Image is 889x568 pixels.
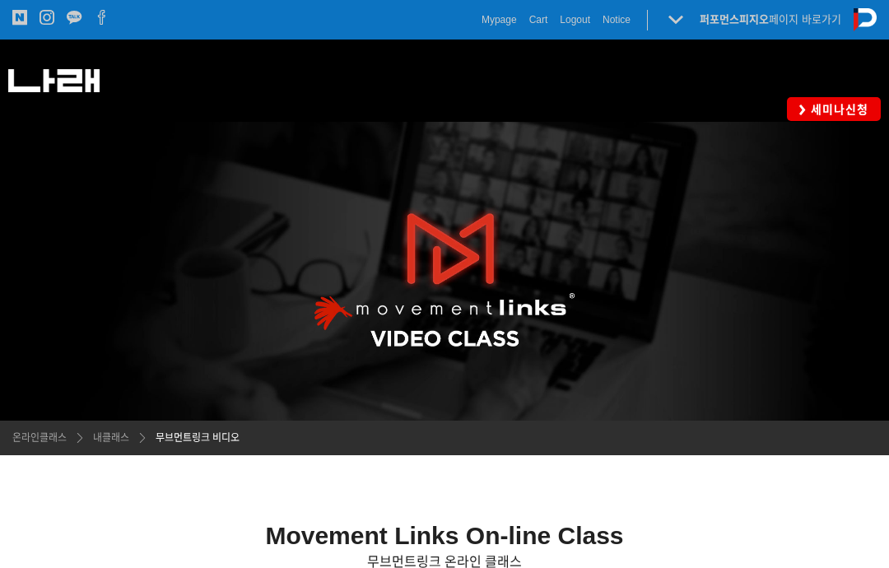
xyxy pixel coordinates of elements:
span: 온라인클래스 [12,432,67,444]
a: 내클래스 [85,430,129,446]
a: Cart [529,12,548,28]
a: Mypage [482,12,517,28]
span: 세미나신청 [806,101,868,118]
span: 내클래스 [93,432,129,444]
a: 세미나신청 [787,97,881,121]
a: 무브먼트링크 비디오 [147,430,240,446]
span: 무브먼트링크 비디오 [156,432,240,444]
strong: 퍼포먼스피지오 [700,13,769,26]
strong: Movement Links On-line Class [265,522,623,549]
a: Notice [603,12,631,28]
a: Logout [560,12,590,28]
a: 온라인클래스 [12,430,67,446]
a: 퍼포먼스피지오페이지 바로가기 [700,13,841,26]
